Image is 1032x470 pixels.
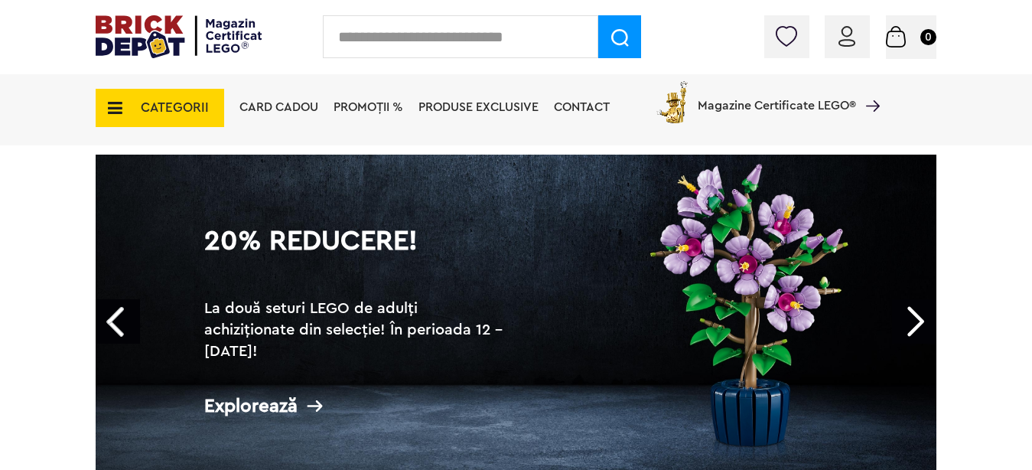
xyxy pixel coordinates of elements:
[334,101,403,113] a: PROMOȚII %
[856,80,880,93] a: Magazine Certificate LEGO®
[204,397,510,416] div: Explorează
[698,78,856,113] span: Magazine Certificate LEGO®
[554,101,610,113] a: Contact
[141,101,209,114] span: CATEGORII
[892,299,936,344] a: Next
[239,101,318,113] a: Card Cadou
[920,29,936,45] small: 0
[96,299,140,344] a: Prev
[204,227,510,282] h1: 20% Reducere!
[204,298,510,362] h2: La două seturi LEGO de adulți achiziționate din selecție! În perioada 12 - [DATE]!
[418,101,539,113] a: Produse exclusive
